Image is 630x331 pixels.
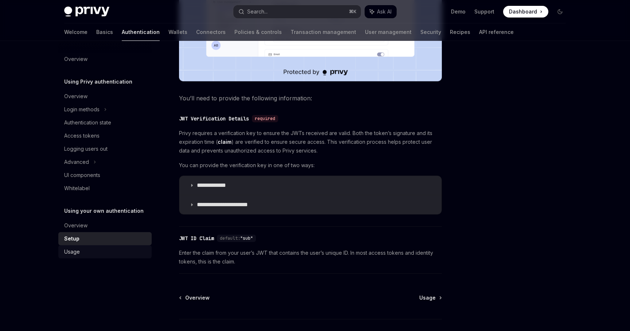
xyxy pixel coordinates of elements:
[64,184,90,193] div: Whitelabel
[64,207,144,215] h5: Using your own authentication
[58,169,152,182] a: UI components
[220,235,240,241] span: default:
[58,245,152,258] a: Usage
[64,158,89,166] div: Advanced
[451,8,466,15] a: Demo
[349,9,357,15] span: ⌘ K
[64,247,80,256] div: Usage
[58,232,152,245] a: Setup
[64,92,87,101] div: Overview
[64,131,100,140] div: Access tokens
[179,249,442,266] span: Enter the claim from your user’s JWT that contains the user’s unique ID. In most access tokens an...
[240,235,253,241] span: "sub"
[474,8,494,15] a: Support
[179,129,442,155] span: Privy requires a verification key to ensure the JWTs received are valid. Both the token’s signatu...
[58,129,152,142] a: Access tokens
[64,7,109,17] img: dark logo
[218,139,232,145] a: claim
[365,5,397,18] button: Ask AI
[179,235,214,242] div: JWT ID Claim
[58,90,152,103] a: Overview
[58,142,152,155] a: Logging users out
[64,55,87,63] div: Overview
[64,118,111,127] div: Authentication state
[252,115,278,122] div: required
[64,171,100,180] div: UI components
[122,23,160,41] a: Authentication
[233,5,361,18] button: Search...⌘K
[377,8,392,15] span: Ask AI
[234,23,282,41] a: Policies & controls
[64,221,87,230] div: Overview
[64,145,108,153] div: Logging users out
[64,234,79,243] div: Setup
[58,219,152,232] a: Overview
[419,294,441,301] a: Usage
[419,294,436,301] span: Usage
[64,77,132,86] h5: Using Privy authentication
[509,8,537,15] span: Dashboard
[64,105,100,114] div: Login methods
[365,23,412,41] a: User management
[247,7,268,16] div: Search...
[179,161,442,170] span: You can provide the verification key in one of two ways:
[503,6,548,18] a: Dashboard
[179,93,442,103] span: You’ll need to provide the following information:
[64,23,87,41] a: Welcome
[554,6,566,18] button: Toggle dark mode
[58,182,152,195] a: Whitelabel
[58,116,152,129] a: Authentication state
[185,294,210,301] span: Overview
[450,23,470,41] a: Recipes
[196,23,226,41] a: Connectors
[58,53,152,66] a: Overview
[180,294,210,301] a: Overview
[420,23,441,41] a: Security
[479,23,514,41] a: API reference
[96,23,113,41] a: Basics
[291,23,356,41] a: Transaction management
[168,23,187,41] a: Wallets
[179,115,249,122] div: JWT Verification Details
